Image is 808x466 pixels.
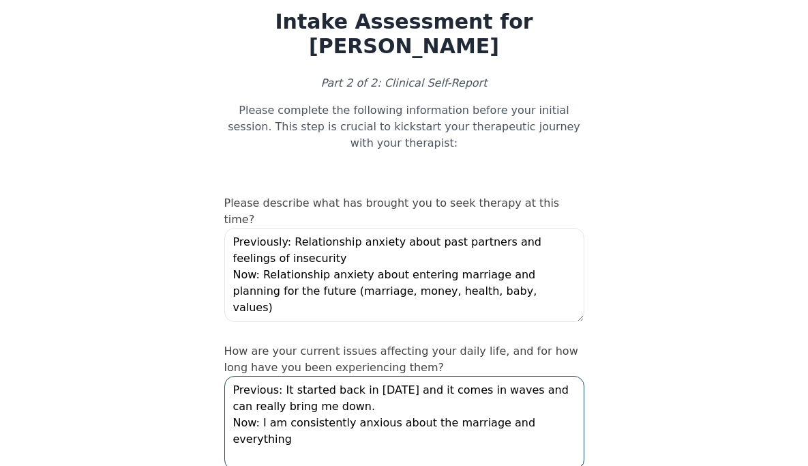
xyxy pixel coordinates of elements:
[224,196,560,226] label: Please describe what has brought you to seek therapy at this time?
[224,10,584,59] h1: Intake Assessment for [PERSON_NAME]
[224,228,584,322] textarea: Previously: Relationship anxiety about past partners and feelings of insecurity Now: Relationship...
[224,102,584,151] p: Please complete the following information before your initial session. This step is crucial to ki...
[224,75,584,91] p: Part 2 of 2: Clinical Self-Report
[224,345,578,374] label: How are your current issues affecting your daily life, and for how long have you been experiencin...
